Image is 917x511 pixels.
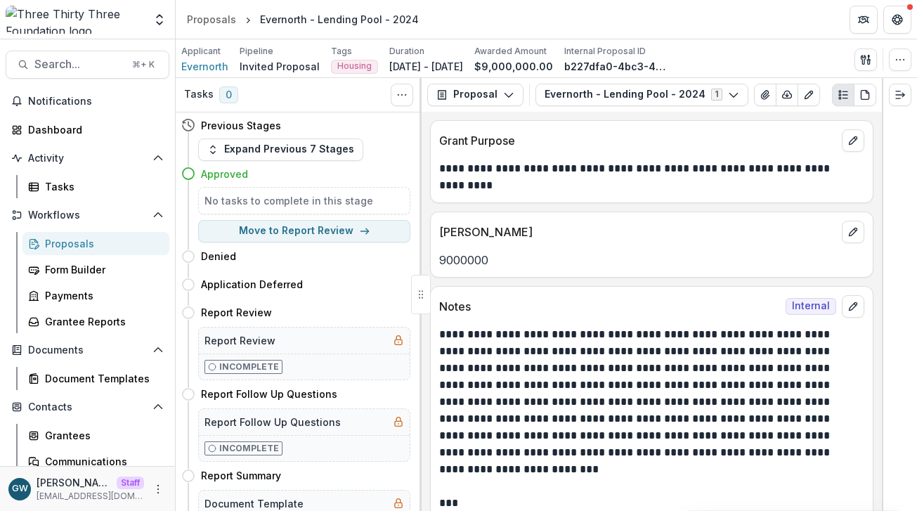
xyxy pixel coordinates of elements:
[28,401,147,413] span: Contacts
[798,84,820,106] button: Edit as form
[34,58,124,71] span: Search...
[129,57,157,72] div: ⌘ + K
[842,221,864,243] button: edit
[201,277,303,292] h4: Application Deferred
[150,481,167,498] button: More
[6,396,169,418] button: Open Contacts
[427,84,523,106] button: Proposal
[45,179,158,194] div: Tasks
[181,9,424,30] nav: breadcrumb
[12,484,28,493] div: Grace Willig
[201,387,337,401] h4: Report Follow Up Questions
[201,249,236,264] h4: Denied
[22,232,169,255] a: Proposals
[331,45,352,58] p: Tags
[22,258,169,281] a: Form Builder
[439,132,836,149] p: Grant Purpose
[45,288,158,303] div: Payments
[204,496,304,511] h5: Document Template
[204,333,275,348] h5: Report Review
[6,51,169,79] button: Search...
[22,450,169,473] a: Communications
[184,89,214,101] h3: Tasks
[37,490,144,503] p: [EMAIL_ADDRESS][DOMAIN_NAME]
[201,118,281,133] h4: Previous Stages
[45,428,158,443] div: Grantees
[389,45,424,58] p: Duration
[181,9,242,30] a: Proposals
[832,84,854,106] button: Plaintext view
[22,424,169,447] a: Grantees
[474,45,547,58] p: Awarded Amount
[28,344,147,356] span: Documents
[45,314,158,329] div: Grantee Reports
[883,6,911,34] button: Get Help
[474,59,553,74] p: $9,000,000.00
[564,59,670,74] p: b227dfa0-4bc3-4b6e-8b00-b6639ea92b71
[6,118,169,141] a: Dashboard
[181,59,228,74] a: Evernorth
[187,12,236,27] div: Proposals
[6,6,144,34] img: Three Thirty Three Foundation logo
[150,6,169,34] button: Open entity switcher
[842,129,864,152] button: edit
[439,224,836,240] p: [PERSON_NAME]
[28,122,158,137] div: Dashboard
[219,442,279,455] p: Incomplete
[535,84,748,106] button: Evernorth - Lending Pool - 20241
[754,84,776,106] button: View Attached Files
[439,298,780,315] p: Notes
[439,252,864,269] p: 9000000
[201,305,272,320] h4: Report Review
[240,45,273,58] p: Pipeline
[389,59,463,74] p: [DATE] - [DATE]
[6,204,169,226] button: Open Workflows
[198,138,363,161] button: Expand Previous 7 Stages
[889,84,911,106] button: Expand right
[45,262,158,277] div: Form Builder
[22,367,169,390] a: Document Templates
[198,220,410,242] button: Move to Report Review
[117,477,144,489] p: Staff
[240,59,320,74] p: Invited Proposal
[45,454,158,469] div: Communications
[45,236,158,251] div: Proposals
[22,284,169,307] a: Payments
[28,209,147,221] span: Workflows
[219,361,279,373] p: Incomplete
[391,84,413,106] button: Toggle View Cancelled Tasks
[219,86,238,103] span: 0
[201,167,248,181] h4: Approved
[28,96,164,108] span: Notifications
[28,153,147,164] span: Activity
[204,193,404,208] h5: No tasks to complete in this stage
[204,415,341,429] h5: Report Follow Up Questions
[22,175,169,198] a: Tasks
[260,12,419,27] div: Evernorth - Lending Pool - 2024
[22,310,169,333] a: Grantee Reports
[786,298,836,315] span: Internal
[337,61,372,71] span: Housing
[37,475,111,490] p: [PERSON_NAME]
[564,45,646,58] p: Internal Proposal ID
[850,6,878,34] button: Partners
[6,339,169,361] button: Open Documents
[181,45,221,58] p: Applicant
[6,90,169,112] button: Notifications
[201,468,281,483] h4: Report Summary
[6,147,169,169] button: Open Activity
[854,84,876,106] button: PDF view
[842,295,864,318] button: edit
[45,371,158,386] div: Document Templates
